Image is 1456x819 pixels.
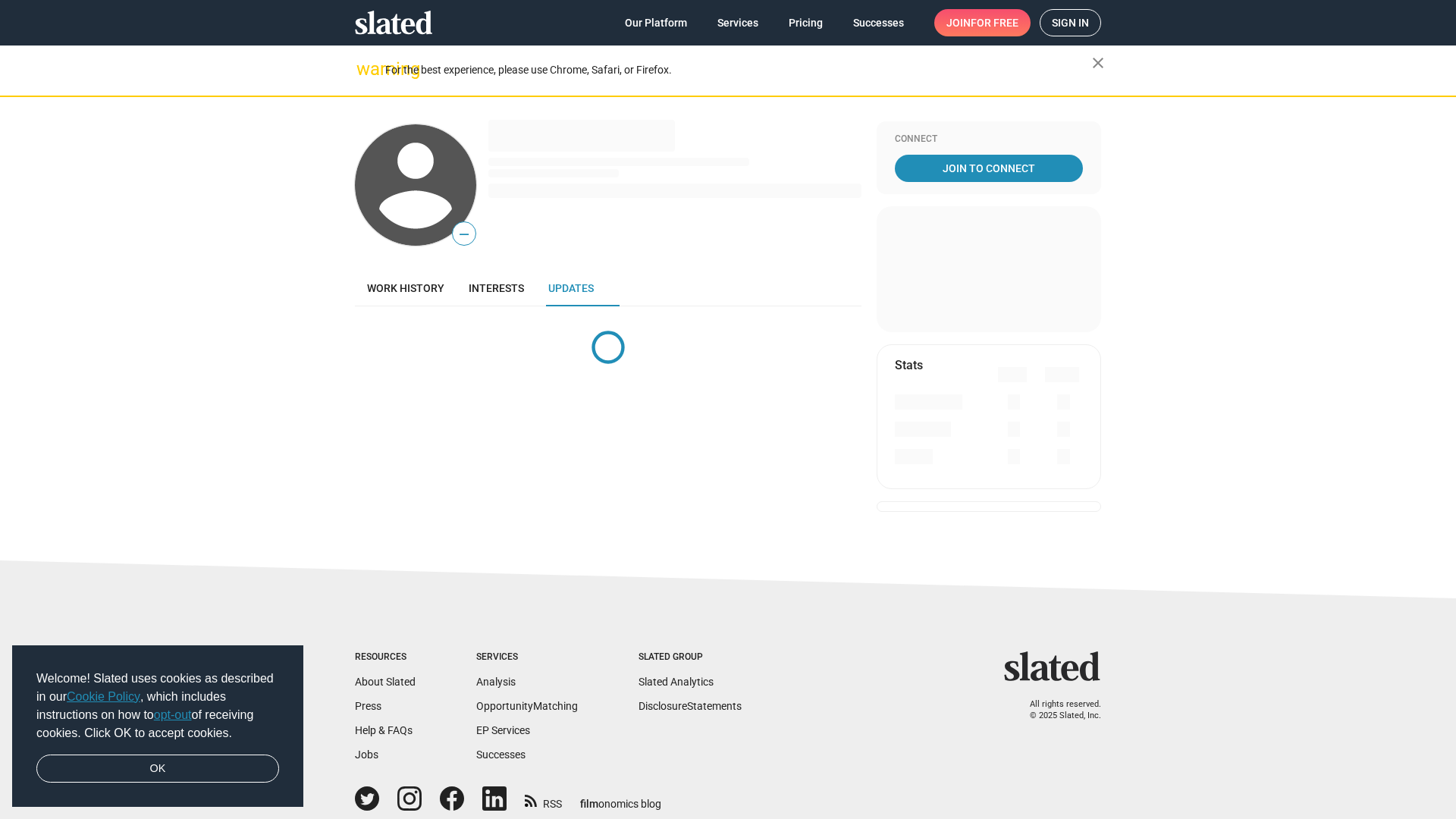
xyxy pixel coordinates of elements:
span: Welcome! Slated uses cookies as described in our , which includes instructions on how to of recei... [36,670,279,742]
a: Our Platform [613,9,699,36]
span: Updates [548,282,594,294]
a: EP Services [476,724,530,736]
a: Jobs [355,748,378,761]
div: Services [476,651,578,664]
a: dismiss cookie message [36,755,279,783]
a: Slated Analytics [639,676,714,688]
a: Updates [536,270,606,306]
div: Connect [895,133,1083,146]
span: Join To Connect [898,155,1080,182]
a: Help & FAQs [355,724,413,736]
p: All rights reserved. © 2025 Slated, Inc. [1014,699,1101,721]
a: DisclosureStatements [639,700,742,712]
a: Work history [355,270,457,306]
a: filmonomics blog [580,785,661,811]
a: Services [705,9,770,36]
mat-icon: warning [356,60,375,78]
a: Pricing [777,9,835,36]
div: Resources [355,651,416,664]
a: Cookie Policy [67,690,140,703]
mat-icon: close [1089,54,1107,72]
span: Interests [469,282,524,294]
span: — [453,224,475,244]
a: OpportunityMatching [476,700,578,712]
a: Analysis [476,676,516,688]
a: Successes [841,9,916,36]
div: For the best experience, please use Chrome, Safari, or Firefox. [385,60,1092,80]
a: Press [355,700,381,712]
div: cookieconsent [12,645,303,808]
span: film [580,798,598,810]
span: Join [946,9,1018,36]
a: Join To Connect [895,155,1083,182]
mat-card-title: Stats [895,357,923,373]
span: Sign in [1052,10,1089,36]
span: Work history [367,282,444,294]
a: Joinfor free [934,9,1031,36]
a: Sign in [1040,9,1101,36]
a: Interests [457,270,536,306]
span: Our Platform [625,9,687,36]
span: Pricing [789,9,823,36]
span: for free [971,9,1018,36]
span: Services [717,9,758,36]
a: Successes [476,748,526,761]
span: Successes [853,9,904,36]
a: About Slated [355,676,416,688]
div: Slated Group [639,651,742,664]
a: RSS [525,788,562,811]
a: opt-out [154,708,192,721]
